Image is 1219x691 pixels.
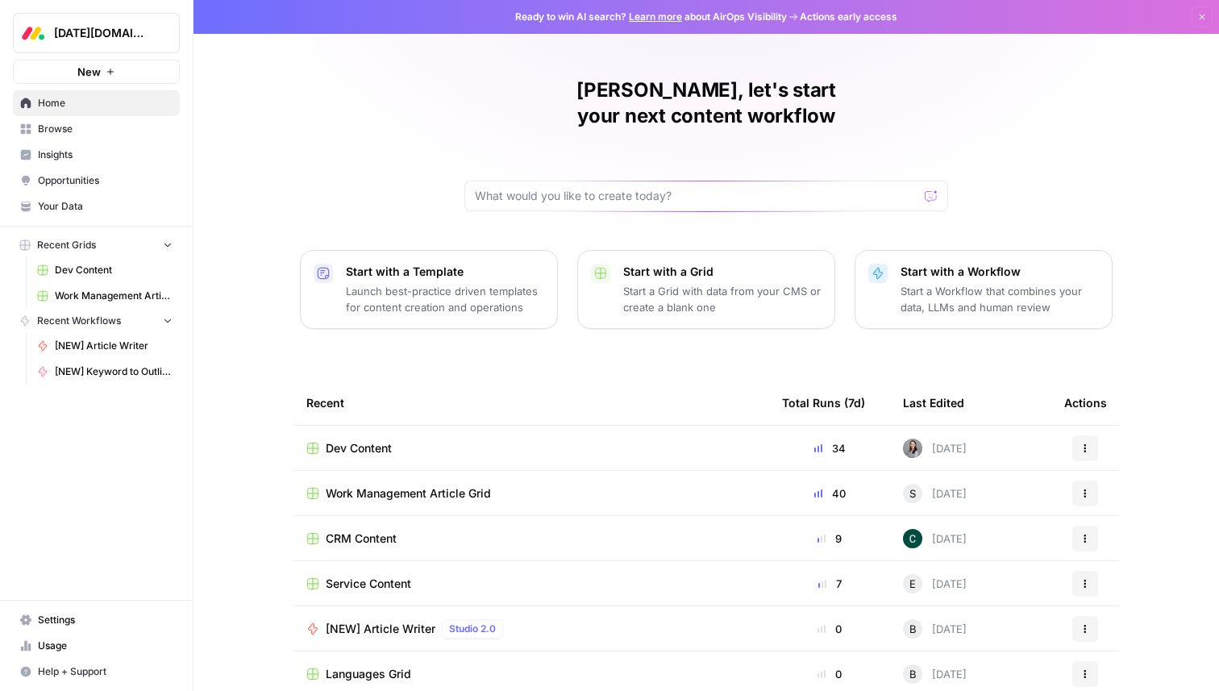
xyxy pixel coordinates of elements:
a: Work Management Article Grid [30,283,180,309]
a: Learn more [629,10,682,23]
span: Work Management Article Grid [326,485,491,502]
div: Last Edited [903,381,964,425]
a: Settings [13,607,180,633]
a: Opportunities [13,168,180,194]
span: Insights [38,148,173,162]
div: 9 [782,531,877,547]
a: Home [13,90,180,116]
a: Dev Content [30,257,180,283]
span: [NEW] Article Writer [326,621,435,637]
span: Your Data [38,199,173,214]
p: Launch best-practice driven templates for content creation and operations [346,283,544,315]
a: Dev Content [306,440,756,456]
span: B [909,666,917,682]
a: Languages Grid [306,666,756,682]
h1: [PERSON_NAME], let's start your next content workflow [464,77,948,129]
span: Usage [38,639,173,653]
span: [NEW] Keyword to Outline [55,364,173,379]
a: Your Data [13,194,180,219]
span: Help + Support [38,664,173,679]
a: Browse [13,116,180,142]
a: [NEW] Article WriterStudio 2.0 [306,619,756,639]
div: [DATE] [903,484,967,503]
a: Service Content [306,576,756,592]
a: [NEW] Keyword to Outline [30,359,180,385]
span: Opportunities [38,173,173,188]
span: Home [38,96,173,110]
input: What would you like to create today? [475,188,918,204]
button: Recent Grids [13,233,180,257]
img: Monday.com Logo [19,19,48,48]
span: Work Management Article Grid [55,289,173,303]
p: Start a Workflow that combines your data, LLMs and human review [901,283,1099,315]
span: S [909,485,916,502]
button: Recent Workflows [13,309,180,333]
p: Start with a Template [346,264,544,280]
a: Work Management Article Grid [306,485,756,502]
span: Languages Grid [326,666,411,682]
div: 40 [782,485,877,502]
button: Start with a TemplateLaunch best-practice driven templates for content creation and operations [300,250,558,329]
img: vwv6frqzyjkvcnqomnnxlvzyyij2 [903,529,922,548]
span: Settings [38,613,173,627]
div: 0 [782,621,877,637]
span: Ready to win AI search? about AirOps Visibility [515,10,787,24]
button: New [13,60,180,84]
div: [DATE] [903,574,967,593]
span: Browse [38,122,173,136]
div: [DATE] [903,664,967,684]
div: Recent [306,381,756,425]
span: Dev Content [326,440,392,456]
a: Usage [13,633,180,659]
span: Service Content [326,576,411,592]
span: Studio 2.0 [449,622,496,636]
span: E [909,576,916,592]
span: B [909,621,917,637]
span: CRM Content [326,531,397,547]
span: [NEW] Article Writer [55,339,173,353]
div: Total Runs (7d) [782,381,865,425]
button: Help + Support [13,659,180,685]
span: Actions early access [800,10,897,24]
div: [DATE] [903,439,967,458]
div: 34 [782,440,877,456]
span: Recent Grids [37,238,96,252]
button: Start with a WorkflowStart a Workflow that combines your data, LLMs and human review [855,250,1113,329]
div: Actions [1064,381,1107,425]
a: Insights [13,142,180,168]
p: Start with a Workflow [901,264,1099,280]
div: [DATE] [903,529,967,548]
a: [NEW] Article Writer [30,333,180,359]
span: New [77,64,101,80]
div: 7 [782,576,877,592]
button: Start with a GridStart a Grid with data from your CMS or create a blank one [577,250,835,329]
img: 0wmu78au1lfo96q8ngo6yaddb54d [903,439,922,458]
a: CRM Content [306,531,756,547]
span: Dev Content [55,263,173,277]
p: Start a Grid with data from your CMS or create a blank one [623,283,822,315]
button: Workspace: Monday.com [13,13,180,53]
div: 0 [782,666,877,682]
p: Start with a Grid [623,264,822,280]
span: [DATE][DOMAIN_NAME] [54,25,152,41]
div: [DATE] [903,619,967,639]
span: Recent Workflows [37,314,121,328]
